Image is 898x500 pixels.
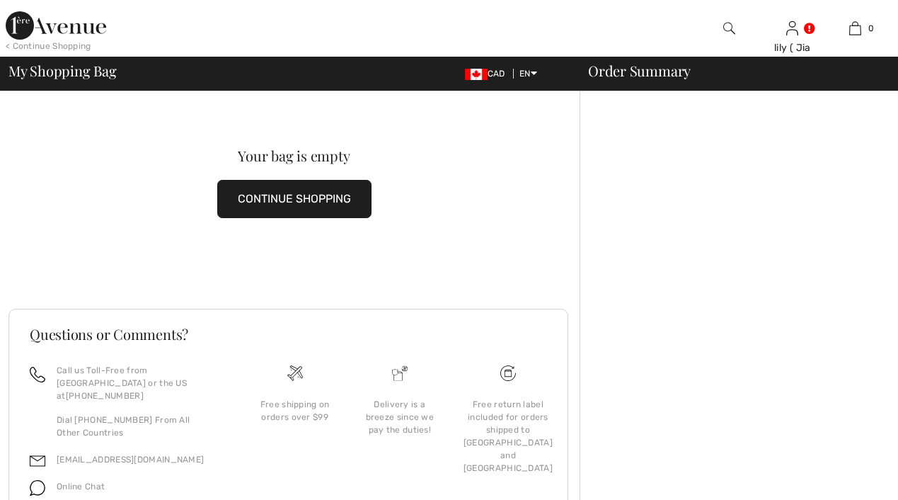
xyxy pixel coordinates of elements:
img: Free shipping on orders over $99 [500,365,516,381]
div: Order Summary [571,64,890,78]
a: [EMAIL_ADDRESS][DOMAIN_NAME] [57,455,204,465]
a: Sign In [786,21,798,35]
img: call [30,367,45,382]
span: My Shopping Bag [8,64,117,78]
span: EN [519,69,537,79]
span: Online Chat [57,482,105,492]
img: Free shipping on orders over $99 [287,365,303,381]
button: CONTINUE SHOPPING [217,180,372,218]
div: Free return label included for orders shipped to [GEOGRAPHIC_DATA] and [GEOGRAPHIC_DATA] [464,398,553,475]
div: lily ( Jia [761,40,823,55]
img: Canadian Dollar [465,69,488,80]
p: Dial [PHONE_NUMBER] From All Other Countries [57,414,226,439]
h3: Questions or Comments? [30,327,547,341]
div: Delivery is a breeze since we pay the duties! [359,398,441,436]
img: My Info [786,20,798,37]
img: My Bag [849,20,861,37]
span: 0 [868,22,874,35]
div: < Continue Shopping [6,40,91,52]
img: search the website [723,20,735,37]
div: Your bag is empty [37,149,551,163]
p: Call us Toll-Free from [GEOGRAPHIC_DATA] or the US at [57,364,226,402]
img: Delivery is a breeze since we pay the duties! [392,365,408,381]
span: CAD [465,69,511,79]
a: [PHONE_NUMBER] [66,391,144,401]
img: chat [30,480,45,496]
div: Free shipping on orders over $99 [254,398,336,424]
a: 0 [824,20,886,37]
img: 1ère Avenue [6,11,106,40]
img: email [30,453,45,469]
